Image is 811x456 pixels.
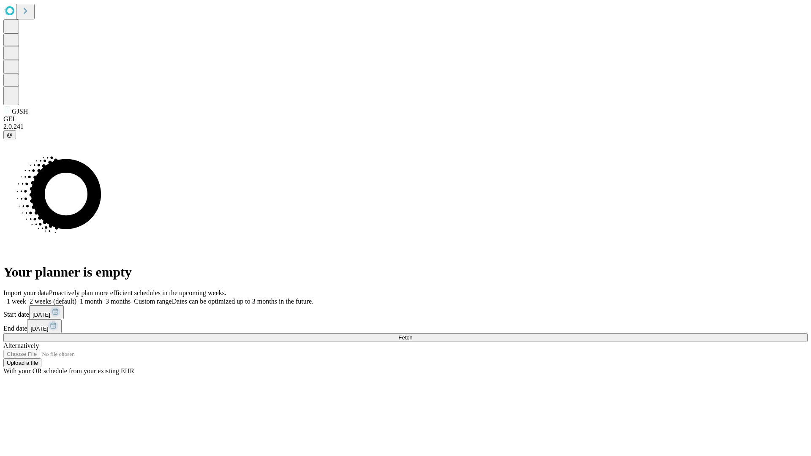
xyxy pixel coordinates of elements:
span: Custom range [134,298,171,305]
span: GJSH [12,108,28,115]
span: With your OR schedule from your existing EHR [3,367,134,375]
button: Fetch [3,333,808,342]
span: 1 week [7,298,26,305]
button: [DATE] [29,305,64,319]
span: 3 months [106,298,131,305]
button: Upload a file [3,358,41,367]
span: Proactively plan more efficient schedules in the upcoming weeks. [49,289,226,296]
span: Fetch [398,334,412,341]
button: @ [3,130,16,139]
span: Alternatively [3,342,39,349]
span: Dates can be optimized up to 3 months in the future. [172,298,313,305]
span: 1 month [80,298,102,305]
span: [DATE] [30,326,48,332]
div: End date [3,319,808,333]
span: @ [7,132,13,138]
span: Import your data [3,289,49,296]
h1: Your planner is empty [3,264,808,280]
span: [DATE] [33,312,50,318]
button: [DATE] [27,319,62,333]
div: Start date [3,305,808,319]
div: 2.0.241 [3,123,808,130]
span: 2 weeks (default) [30,298,76,305]
div: GEI [3,115,808,123]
